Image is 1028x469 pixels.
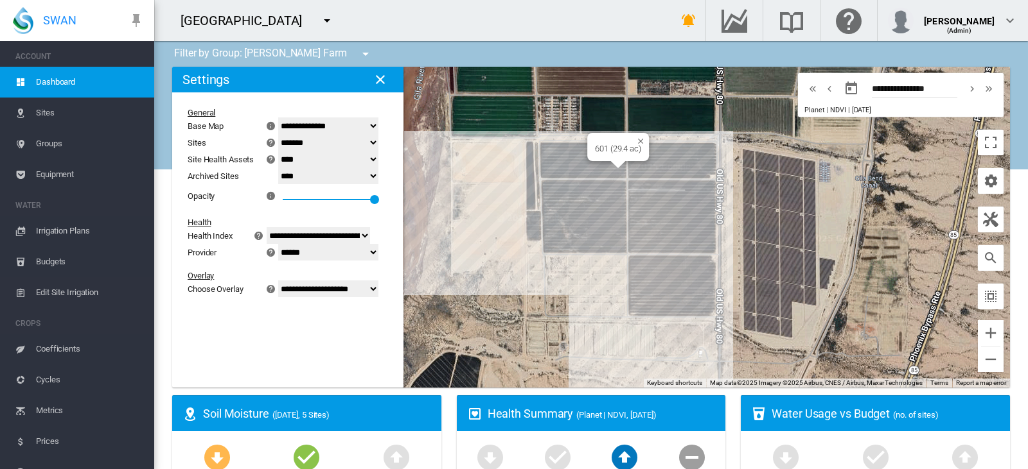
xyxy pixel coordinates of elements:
[353,41,378,67] button: icon-menu-down
[776,13,807,28] md-icon: Search the knowledge base
[821,81,838,96] button: icon-chevron-left
[632,133,641,142] button: Close
[319,13,335,28] md-icon: icon-menu-down
[978,346,1004,372] button: Zoom out
[265,118,280,133] md-icon: icon-information
[188,231,233,241] div: Health Index
[978,284,1004,309] button: icon-select-all
[188,171,280,181] div: Archived Sites
[188,284,244,294] div: Choose Overlay
[978,168,1004,194] button: icon-cog
[980,81,997,96] button: icon-chevron-double-right
[719,13,750,28] md-icon: Go to the Data Hub
[358,46,373,62] md-icon: icon-menu-down
[804,106,846,114] span: Planet | NDVI
[36,426,144,457] span: Prices
[772,405,1000,422] div: Water Usage vs Budget
[188,248,217,257] div: Provider
[488,405,716,422] div: Health Summary
[1002,13,1018,28] md-icon: icon-chevron-down
[947,27,972,34] span: (Admin)
[262,151,280,167] button: icon-help-circle
[188,121,224,131] div: Base Map
[263,151,279,167] md-icon: icon-help-circle
[964,81,980,96] button: icon-chevron-right
[848,106,871,114] span: | [DATE]
[676,8,702,33] button: icon-bell-ring
[36,128,144,159] span: Groups
[978,130,1004,155] button: Toggle fullscreen view
[467,406,483,422] md-icon: icon-heart-box-outline
[368,67,393,92] button: icon-close
[13,7,33,34] img: SWAN-Landscape-Logo-Colour-drop.png
[314,8,340,33] button: icon-menu-down
[36,334,144,364] span: Coefficients
[188,217,372,227] div: Health
[888,8,914,33] img: profile.jpg
[36,364,144,395] span: Cycles
[36,277,144,308] span: Edit Site Irrigation
[924,10,995,22] div: [PERSON_NAME]
[983,250,998,266] md-icon: icon-magnify
[128,13,144,28] md-icon: icon-pin
[956,379,1006,386] a: Report a map error
[203,405,431,422] div: Soil Moisture
[36,98,144,128] span: Sites
[595,144,641,153] div: 601 (29.4 ac)
[751,406,767,422] md-icon: icon-cup-water
[188,108,372,117] div: General
[272,410,330,420] span: ([DATE], 5 Sites)
[43,12,76,28] span: SWAN
[262,135,280,150] button: icon-help-circle
[15,46,144,67] span: ACCOUNT
[15,313,144,334] span: CROPS
[36,159,144,190] span: Equipment
[262,281,280,296] button: icon-help-circle
[978,320,1004,346] button: Zoom in
[263,135,279,150] md-icon: icon-help-circle
[181,12,314,30] div: [GEOGRAPHIC_DATA]
[647,379,702,388] button: Keyboard shortcuts
[265,188,280,203] md-icon: icon-information
[36,67,144,98] span: Dashboard
[164,41,382,67] div: Filter by Group: [PERSON_NAME] Farm
[188,138,206,148] div: Sites
[978,245,1004,271] button: icon-magnify
[188,191,215,201] div: Opacity
[893,410,939,420] span: (no. of sites)
[373,72,388,87] md-icon: icon-close
[263,281,279,296] md-icon: icon-help-circle
[251,228,269,243] button: icon-help-circle
[576,410,657,420] span: (Planet | NDVI, [DATE])
[15,195,144,216] span: WATER
[182,72,229,87] h2: Settings
[806,81,820,96] md-icon: icon-chevron-double-left
[188,271,372,280] div: Overlay
[262,244,280,260] button: icon-help-circle
[822,81,837,96] md-icon: icon-chevron-left
[965,81,979,96] md-icon: icon-chevron-right
[263,244,279,260] md-icon: icon-help-circle
[833,13,864,28] md-icon: Click here for help
[930,379,948,386] a: Terms
[182,406,198,422] md-icon: icon-map-marker-radius
[982,81,996,96] md-icon: icon-chevron-double-right
[188,155,254,164] div: Site Health Assets
[36,246,144,277] span: Budgets
[983,173,998,189] md-icon: icon-cog
[36,216,144,246] span: Irrigation Plans
[36,395,144,426] span: Metrics
[681,13,696,28] md-icon: icon-bell-ring
[804,81,821,96] button: icon-chevron-double-left
[838,76,864,101] button: md-calendar
[710,379,923,386] span: Map data ©2025 Imagery ©2025 Airbus, CNES / Airbus, Maxar Technologies
[252,228,267,243] md-icon: icon-help-circle
[983,289,998,304] md-icon: icon-select-all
